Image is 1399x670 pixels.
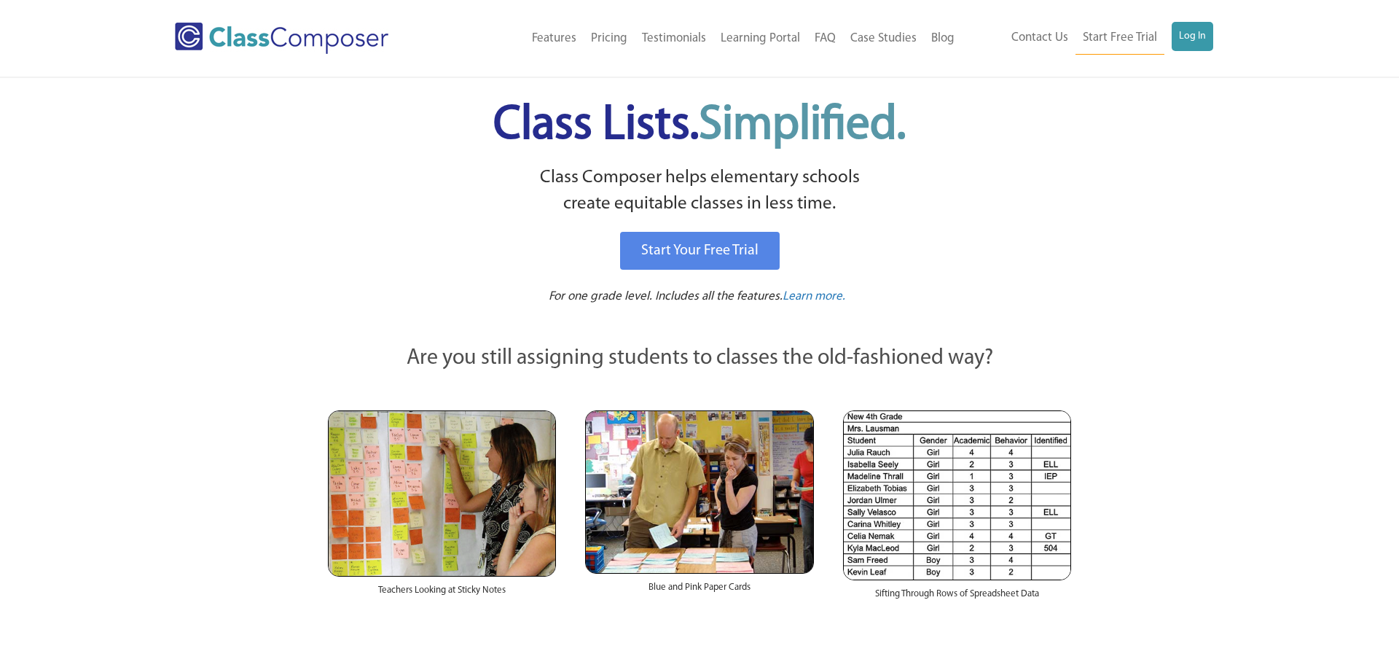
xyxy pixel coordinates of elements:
p: Are you still assigning students to classes the old-fashioned way? [328,343,1071,375]
nav: Header Menu [448,23,962,55]
span: Simplified. [699,102,906,149]
a: Features [525,23,584,55]
span: Learn more. [783,290,845,303]
span: Class Lists. [493,102,906,149]
span: Start Your Free Trial [641,244,759,258]
a: Learning Portal [713,23,807,55]
p: Class Composer helps elementary schools create equitable classes in less time. [326,165,1073,218]
a: Learn more. [783,288,845,306]
a: Blog [924,23,962,55]
img: Class Composer [175,23,388,54]
span: For one grade level. Includes all the features. [549,290,783,303]
a: Log In [1172,22,1213,51]
a: Pricing [584,23,635,55]
a: Case Studies [843,23,924,55]
div: Teachers Looking at Sticky Notes [328,577,556,612]
img: Spreadsheets [843,410,1071,580]
img: Teachers Looking at Sticky Notes [328,410,556,577]
a: Start Free Trial [1075,22,1164,55]
img: Blue and Pink Paper Cards [585,410,813,573]
a: Contact Us [1004,22,1075,54]
a: FAQ [807,23,843,55]
a: Testimonials [635,23,713,55]
div: Sifting Through Rows of Spreadsheet Data [843,580,1071,615]
nav: Header Menu [962,22,1213,55]
a: Start Your Free Trial [620,232,780,270]
div: Blue and Pink Paper Cards [585,574,813,609]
